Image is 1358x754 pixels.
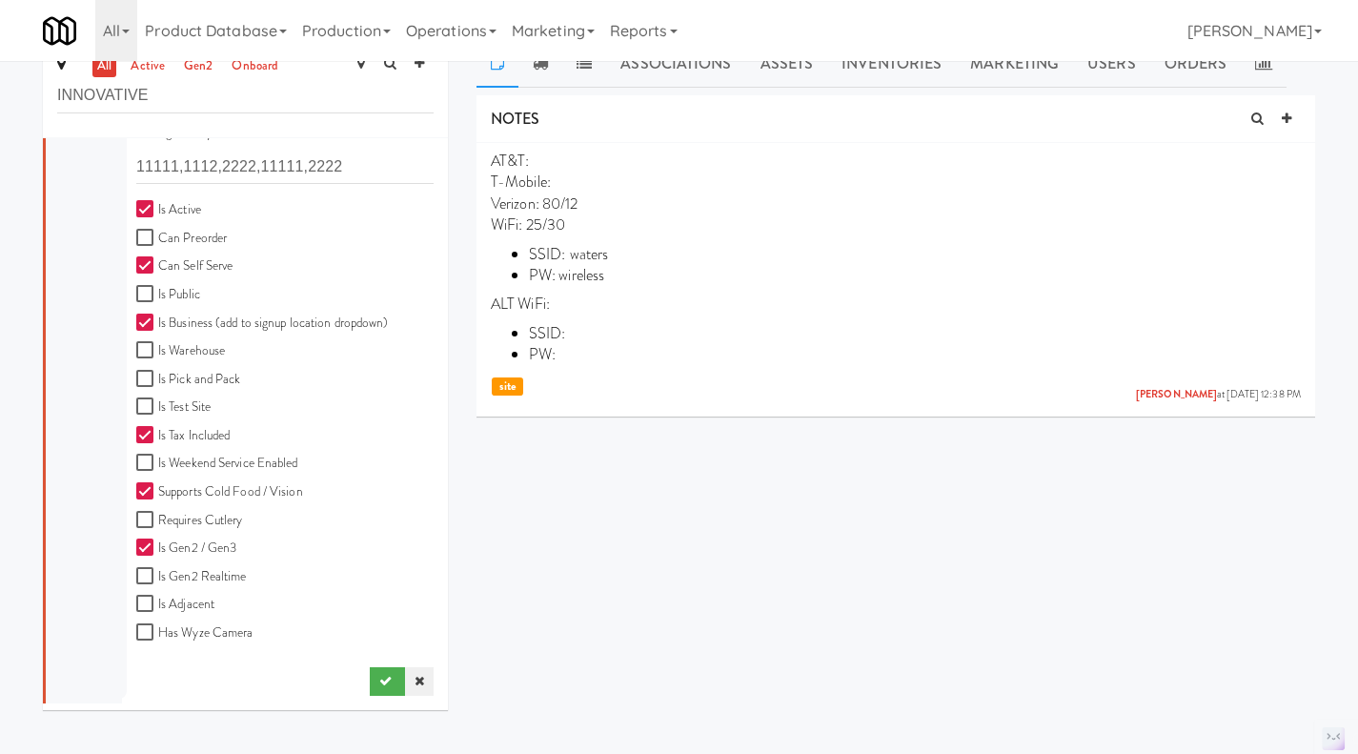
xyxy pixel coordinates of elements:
label: Supports Cold Food / Vision [136,480,303,504]
label: Can Preorder [136,227,227,251]
input: Search site [57,78,434,113]
input: Supports Cold Food / Vision [136,484,158,499]
input: Is Weekend Service Enabled [136,456,158,471]
label: Is Adjacent [136,593,214,617]
a: Associations [606,40,745,88]
span: NOTES [491,108,540,130]
a: Inventories [827,40,956,88]
a: onboard [227,54,283,78]
label: Is Business (add to signup location dropdown) [136,312,389,336]
a: gen2 [179,54,217,78]
li: SSID: waters [529,244,1301,265]
input: Is Active [136,202,158,217]
a: Marketing [956,40,1073,88]
p: AT&T: [491,151,1301,172]
a: Assets [746,40,828,88]
a: Users [1073,40,1150,88]
label: Is Test Site [136,396,211,419]
a: [PERSON_NAME] [1136,387,1217,401]
input: Is Public [136,287,158,302]
img: Micromart [43,14,76,48]
p: Verizon: 80/12 [491,194,1301,214]
span: site [492,377,523,396]
label: Is Active [136,198,201,222]
input: Is Test Site [136,399,158,415]
label: Is Pick and Pack [136,368,241,392]
input: Is Business (add to signup location dropdown) [136,316,158,331]
p: T-Mobile: [491,172,1301,193]
a: Orders [1150,40,1242,88]
label: Is Gen2 / Gen3 [136,537,236,560]
input: Can Self Serve [136,258,158,274]
label: Is Tax Included [136,424,231,448]
input: Is Warehouse [136,343,158,358]
input: Is Gen2 / Gen3 [136,540,158,556]
input: Can Preorder [136,231,158,246]
li: SSID: [529,323,1301,344]
p: ALT WiFi: [491,294,1301,315]
input: Has Wyze Camera [136,625,158,641]
p: WiFi: 25/30 [491,214,1301,235]
input: Is Tax Included [136,428,158,443]
label: Requires Cutlery [136,509,243,533]
a: all [92,54,116,78]
span: at [DATE] 12:38 PM [1136,388,1301,402]
label: Is Warehouse [136,339,225,363]
label: Can Self Serve [136,255,233,278]
input: Is Gen2 Realtime [136,569,158,584]
input: Is Adjacent [136,597,158,612]
label: Is Weekend Service Enabled [136,452,298,476]
label: Has Wyze Camera [136,622,253,645]
a: active [126,54,170,78]
input: Is Pick and Pack [136,372,158,387]
input: Requires Cutlery [136,513,158,528]
li: PW: wireless [529,265,1301,286]
label: Is Public [136,283,200,307]
label: Is Gen2 Realtime [136,565,247,589]
li: PW: [529,344,1301,365]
